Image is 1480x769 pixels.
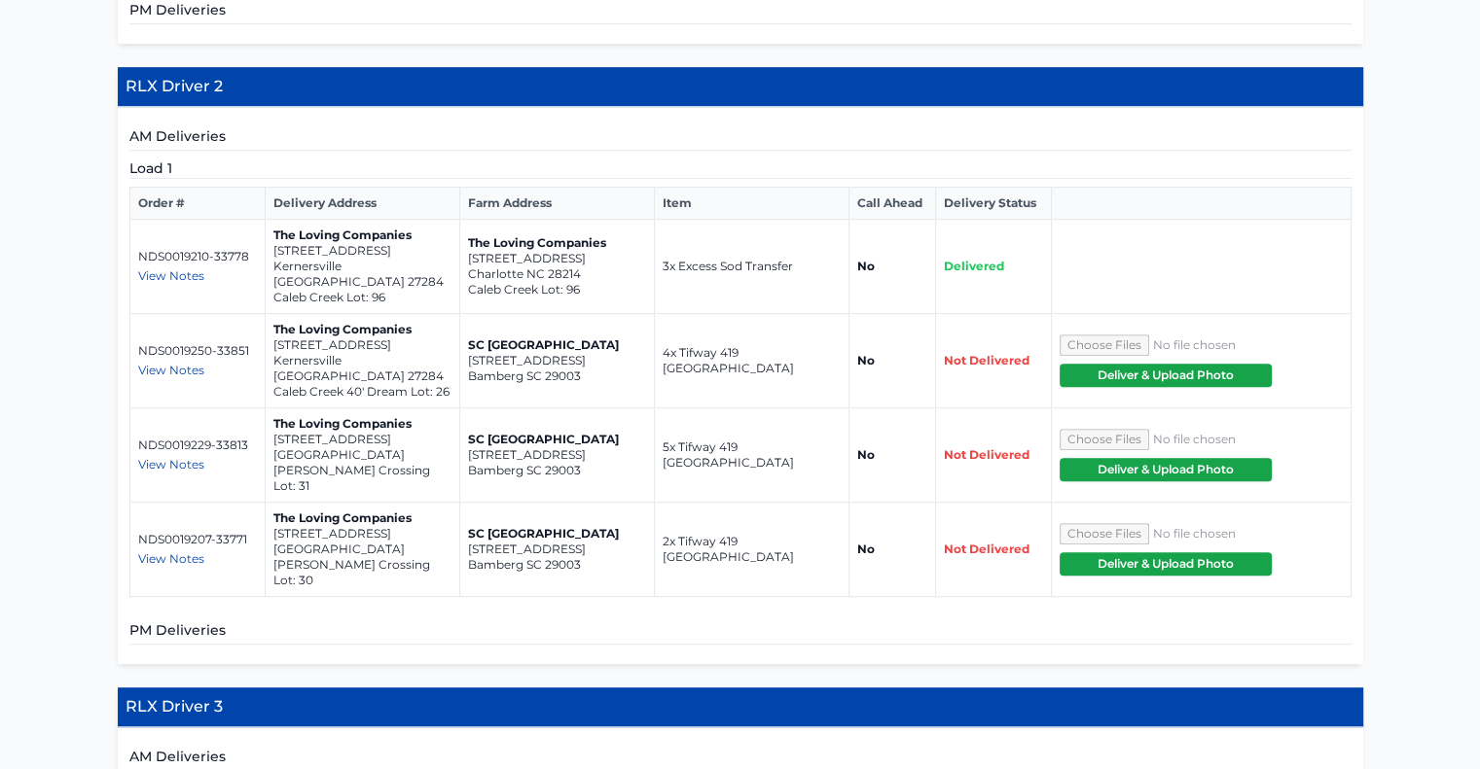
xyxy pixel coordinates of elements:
span: View Notes [138,457,204,472]
p: Caleb Creek Lot: 96 [273,290,451,305]
p: The Loving Companies [273,322,451,337]
p: Caleb Creek 40' Dream Lot: 26 [273,384,451,400]
p: [GEOGRAPHIC_DATA] [273,542,451,557]
p: SC [GEOGRAPHIC_DATA] [468,526,646,542]
p: [STREET_ADDRESS] [468,251,646,266]
p: [STREET_ADDRESS] [468,353,646,368]
span: Not Delivered [944,542,1029,556]
span: Delivered [944,259,1004,273]
strong: No [857,542,875,556]
td: 2x Tifway 419 [GEOGRAPHIC_DATA] [654,503,848,597]
p: The Loving Companies [273,510,451,526]
span: View Notes [138,551,204,566]
p: The Loving Companies [273,227,451,243]
p: [STREET_ADDRESS] [273,432,451,447]
p: [STREET_ADDRESS] [273,526,451,542]
th: Delivery Address [265,188,459,220]
p: [STREET_ADDRESS] [273,337,451,353]
p: Caleb Creek Lot: 96 [468,282,646,297]
strong: No [857,259,875,273]
th: Delivery Status [936,188,1052,220]
p: Kernersville [GEOGRAPHIC_DATA] 27284 [273,259,451,290]
p: [STREET_ADDRESS] [468,447,646,463]
h4: RLX Driver 2 [118,67,1363,107]
p: The Loving Companies [273,416,451,432]
td: 5x Tifway 419 [GEOGRAPHIC_DATA] [654,408,848,503]
p: Bamberg SC 29003 [468,463,646,478]
strong: No [857,353,875,367]
h5: PM Deliveries [129,620,1352,645]
th: Item [654,188,848,220]
p: [STREET_ADDRESS] [468,542,646,557]
p: [GEOGRAPHIC_DATA] [273,447,451,463]
p: Charlotte NC 28214 [468,266,646,282]
p: Bamberg SC 29003 [468,557,646,573]
button: Deliver & Upload Photo [1060,552,1272,576]
td: 3x Excess Sod Transfer [654,220,848,314]
span: Not Delivered [944,447,1029,462]
p: The Loving Companies [468,235,646,251]
span: Not Delivered [944,353,1029,367]
p: SC [GEOGRAPHIC_DATA] [468,432,646,447]
span: View Notes [138,363,204,377]
th: Farm Address [459,188,654,220]
button: Deliver & Upload Photo [1060,458,1272,481]
p: [STREET_ADDRESS] [273,243,451,259]
strong: No [857,447,875,462]
h5: AM Deliveries [129,126,1352,151]
span: View Notes [138,268,204,283]
p: [PERSON_NAME] Crossing Lot: 30 [273,557,451,588]
th: Call Ahead [848,188,935,220]
p: NDS0019250-33851 [138,343,257,359]
p: [PERSON_NAME] Crossing Lot: 31 [273,463,451,494]
p: SC [GEOGRAPHIC_DATA] [468,337,646,353]
th: Order # [129,188,265,220]
p: NDS0019210-33778 [138,249,257,264]
p: Bamberg SC 29003 [468,368,646,384]
button: Deliver & Upload Photo [1060,364,1272,387]
p: NDS0019207-33771 [138,532,257,547]
p: Kernersville [GEOGRAPHIC_DATA] 27284 [273,353,451,384]
h5: Load 1 [129,158,1352,179]
h4: RLX Driver 3 [118,687,1363,727]
p: NDS0019229-33813 [138,437,257,453]
td: 4x Tifway 419 [GEOGRAPHIC_DATA] [654,314,848,408]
